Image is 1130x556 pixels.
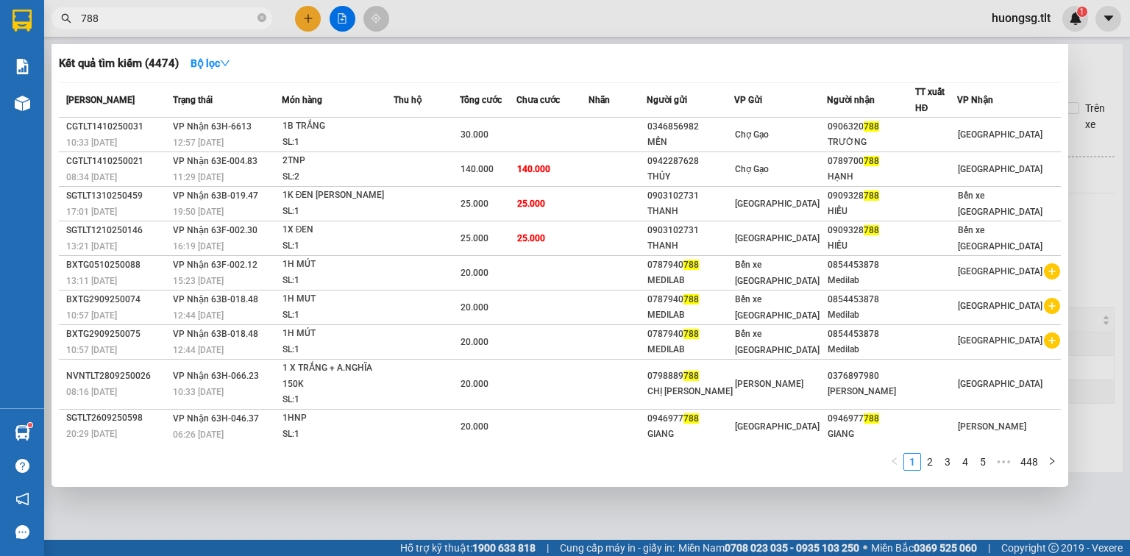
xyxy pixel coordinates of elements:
span: 140.000 [461,164,494,174]
span: Bến xe [GEOGRAPHIC_DATA] [735,260,820,286]
div: 1HNP [282,410,393,427]
a: 2 [922,454,938,470]
span: 20.000 [461,379,488,389]
span: plus-circle [1044,263,1060,279]
span: Bến xe [GEOGRAPHIC_DATA] [735,294,820,321]
span: 12:44 [DATE] [173,310,224,321]
span: 788 [864,156,879,166]
span: 13:11 [DATE] [66,276,117,286]
div: 1K ĐEN [PERSON_NAME] [282,188,393,204]
a: 448 [1016,454,1042,470]
span: VP Nhận 63H-046.37 [173,413,259,424]
div: 0798889 [647,368,733,384]
span: 08:34 [DATE] [66,172,117,182]
span: 12:57 [DATE] [173,138,224,148]
li: 448 [1015,453,1043,471]
span: Người nhận [827,95,875,105]
div: 1X ĐEN [282,222,393,238]
div: SL: 1 [282,204,393,220]
span: VP Nhận 63F-002.30 [173,225,257,235]
span: [PERSON_NAME] [958,421,1026,432]
span: [PERSON_NAME] [66,95,135,105]
span: Chưa cước [516,95,560,105]
a: 3 [939,454,956,470]
span: 788 [683,260,699,270]
div: 0346856982 [647,119,733,135]
div: THANH [647,204,733,219]
li: 1 [903,453,921,471]
button: Bộ lọcdown [179,51,242,75]
span: VP Nhận 63H-066.23 [173,371,259,381]
span: Nhãn [589,95,610,105]
div: CGTLT1410250021 [66,154,168,169]
span: [GEOGRAPHIC_DATA] [735,421,820,432]
div: MẾN [647,135,733,150]
div: 0854453878 [828,327,914,342]
div: HẠNH [828,169,914,185]
div: 0376897980 [828,368,914,384]
span: 20:29 [DATE] [66,429,117,439]
img: logo-vxr [13,10,32,32]
div: 0854453878 [828,257,914,273]
div: 0909328 [828,223,914,238]
span: 17:01 [DATE] [66,207,117,217]
div: SL: 1 [282,135,393,151]
div: MEDILAB [647,273,733,288]
span: 140.000 [517,164,550,174]
span: Chợ Gạo [735,129,769,140]
li: Next Page [1043,453,1061,471]
div: CGTLT1410250031 [66,119,168,135]
span: 20.000 [461,302,488,313]
img: warehouse-icon [15,96,30,111]
div: GIANG [828,427,914,442]
span: 10:33 [DATE] [173,387,224,397]
span: 20.000 [461,268,488,278]
span: 20.000 [461,337,488,347]
img: warehouse-icon [15,425,30,441]
div: 1B TRẮNG [282,118,393,135]
div: 0946977 [828,411,914,427]
div: HIẾU [828,204,914,219]
div: BXTG2909250074 [66,292,168,307]
span: 788 [683,294,699,304]
div: BXTG0510250088 [66,257,168,273]
div: 2TNP [282,153,393,169]
span: [GEOGRAPHIC_DATA] [958,129,1042,140]
span: 788 [864,225,879,235]
div: SL: 1 [282,238,393,254]
span: Tổng cước [460,95,502,105]
div: TRƯỜNG [828,135,914,150]
span: Chợ Gạo [735,164,769,174]
div: SGTLT1210250146 [66,223,168,238]
li: Next 5 Pages [992,453,1015,471]
span: [GEOGRAPHIC_DATA] [735,233,820,243]
a: 4 [957,454,973,470]
span: 788 [683,371,699,381]
div: NVNTLT2809250026 [66,368,168,384]
span: Bến xe [GEOGRAPHIC_DATA] [958,190,1042,217]
div: SL: 1 [282,392,393,408]
div: [PERSON_NAME] [828,384,914,399]
div: Medilab [828,342,914,357]
span: VP Nhận 63B-018.48 [173,329,258,339]
span: 788 [864,413,879,424]
div: 0906320 [828,119,914,135]
span: 12:44 [DATE] [173,345,224,355]
span: [GEOGRAPHIC_DATA] [958,379,1042,389]
span: Bến xe [GEOGRAPHIC_DATA] [958,225,1042,252]
span: 11:29 [DATE] [173,172,224,182]
div: 0854453878 [828,292,914,307]
span: VP Nhận [957,95,993,105]
div: SL: 1 [282,427,393,443]
div: 0909328 [828,188,914,204]
span: left [890,457,899,466]
span: VP Nhận 63E-004.83 [173,156,257,166]
div: SGTLT1310250459 [66,188,168,204]
span: 13:21 [DATE] [66,241,117,252]
span: [GEOGRAPHIC_DATA] [958,301,1042,311]
div: 1H MÚT [282,257,393,273]
span: 25.000 [461,233,488,243]
span: notification [15,492,29,506]
span: plus-circle [1044,298,1060,314]
span: TT xuất HĐ [915,87,945,113]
